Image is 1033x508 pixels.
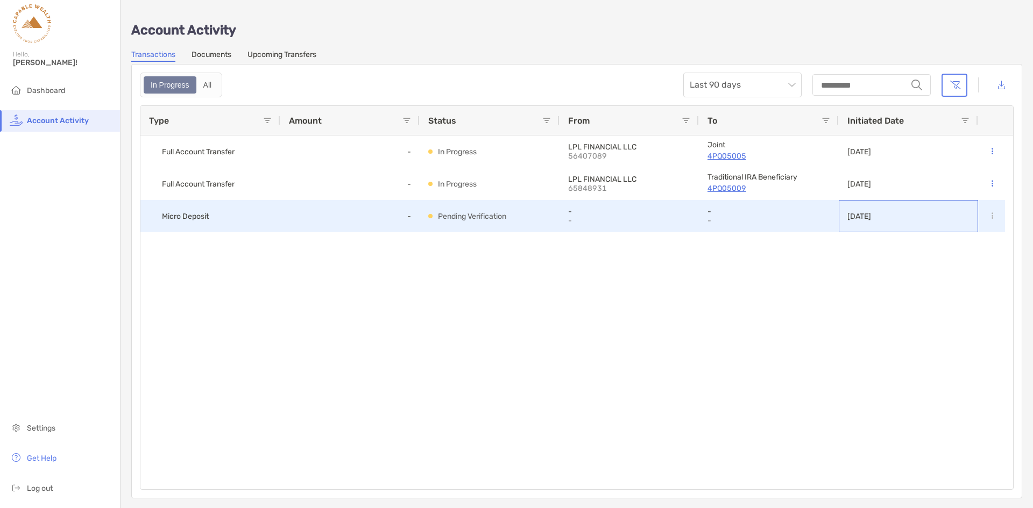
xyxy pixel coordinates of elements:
p: Pending Verification [438,210,506,223]
div: - [280,168,420,200]
img: input icon [911,80,922,90]
p: 65848931 [568,184,643,193]
span: Account Activity [27,116,89,125]
p: - [568,207,690,216]
img: activity icon [10,113,23,126]
img: Zoe Logo [13,4,51,43]
p: [DATE] [847,180,871,189]
a: Upcoming Transfers [247,50,316,62]
div: All [197,77,218,92]
p: 56407089 [568,152,643,161]
p: - [707,207,830,216]
img: get-help icon [10,451,23,464]
span: Status [428,116,456,126]
p: - [707,216,783,225]
span: Type [149,116,169,126]
a: Documents [192,50,231,62]
span: From [568,116,590,126]
p: In Progress [438,145,477,159]
div: segmented control [140,73,222,97]
span: To [707,116,717,126]
span: Amount [289,116,322,126]
p: [DATE] [847,212,871,221]
div: - [280,135,420,168]
div: In Progress [145,77,195,92]
p: LPL FINANCIAL LLC [568,175,690,184]
img: household icon [10,83,23,96]
p: LPL FINANCIAL LLC [568,142,690,152]
a: Transactions [131,50,175,62]
span: Initiated Date [847,116,904,126]
div: - [280,200,420,232]
p: Joint [707,140,830,149]
span: Get Help [27,454,56,463]
span: Full Account Transfer [162,143,235,161]
span: [PERSON_NAME]! [13,58,114,67]
img: settings icon [10,421,23,434]
span: Last 90 days [690,73,795,97]
button: Clear filters [942,74,967,97]
span: Log out [27,484,53,493]
span: Micro Deposit [162,208,209,225]
a: 4PQ05009 [707,182,830,195]
p: In Progress [438,177,477,191]
span: Settings [27,424,55,433]
p: Traditional IRA Beneficiary [707,173,830,182]
p: [DATE] [847,147,871,156]
p: - [568,216,643,225]
span: Dashboard [27,86,65,95]
span: Full Account Transfer [162,175,235,193]
p: Account Activity [131,24,1022,37]
a: 4PQ05005 [707,149,830,163]
img: logout icon [10,481,23,494]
